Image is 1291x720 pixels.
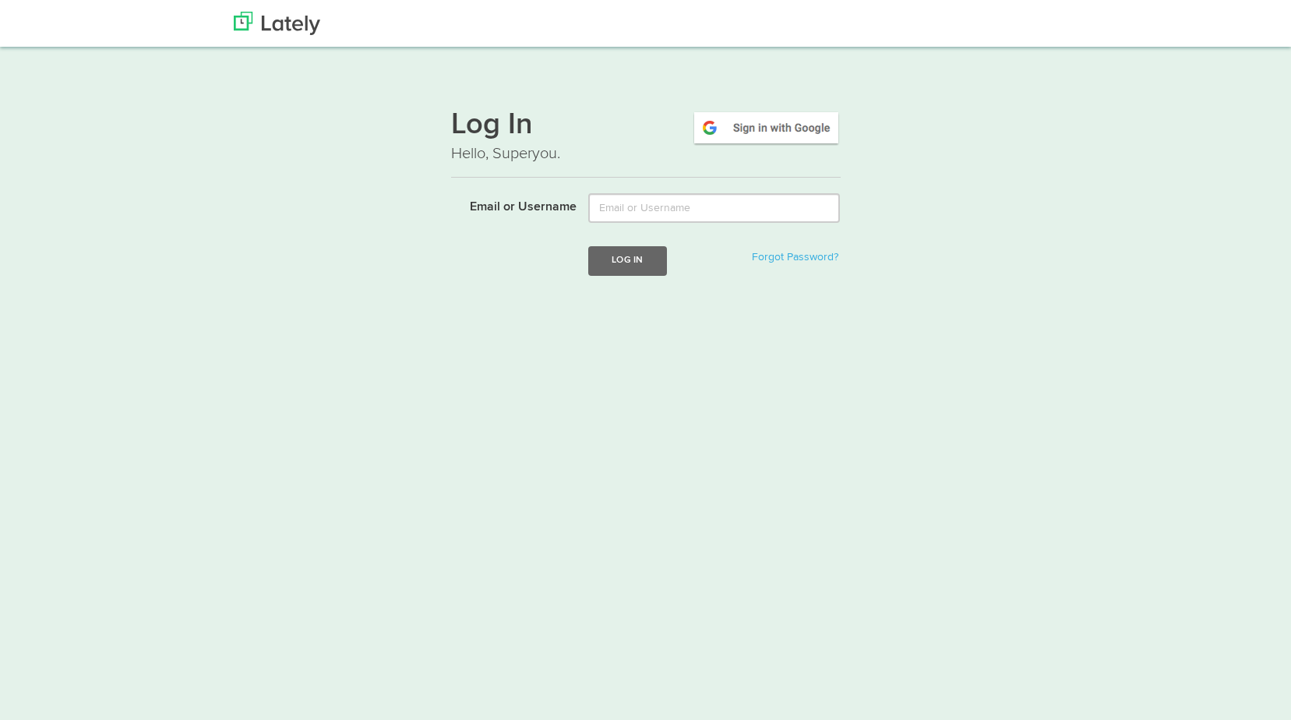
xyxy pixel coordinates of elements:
p: Hello, Superyou. [451,143,841,165]
img: Lately [234,12,320,35]
h1: Log In [451,110,841,143]
button: Log In [588,246,666,275]
img: google-signin.png [692,110,841,146]
a: Forgot Password? [752,252,838,263]
label: Email or Username [439,193,577,217]
input: Email or Username [588,193,840,223]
